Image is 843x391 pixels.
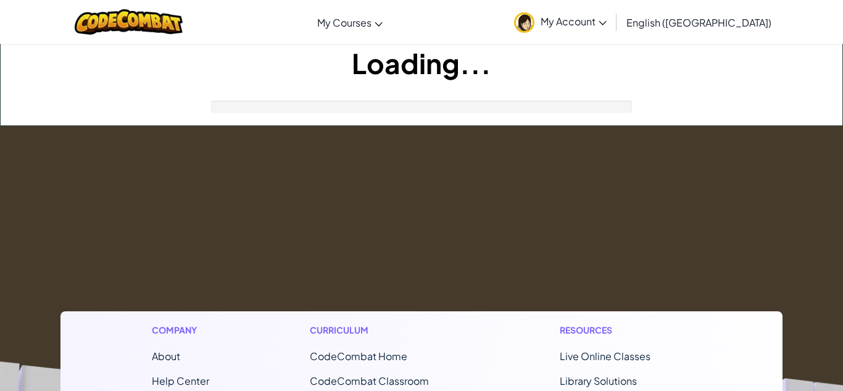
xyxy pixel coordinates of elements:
span: CodeCombat Home [310,350,407,363]
a: About [152,350,180,363]
h1: Curriculum [310,324,459,337]
span: My Courses [317,16,372,29]
a: Library Solutions [560,374,637,387]
h1: Company [152,324,209,337]
img: avatar [514,12,534,33]
span: My Account [541,15,607,28]
a: English ([GEOGRAPHIC_DATA]) [620,6,778,39]
span: English ([GEOGRAPHIC_DATA]) [626,16,771,29]
img: CodeCombat logo [75,9,183,35]
a: My Account [508,2,613,41]
a: Help Center [152,374,209,387]
h1: Loading... [1,44,842,82]
a: Live Online Classes [560,350,650,363]
a: My Courses [311,6,389,39]
a: CodeCombat Classroom [310,374,429,387]
h1: Resources [560,324,691,337]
